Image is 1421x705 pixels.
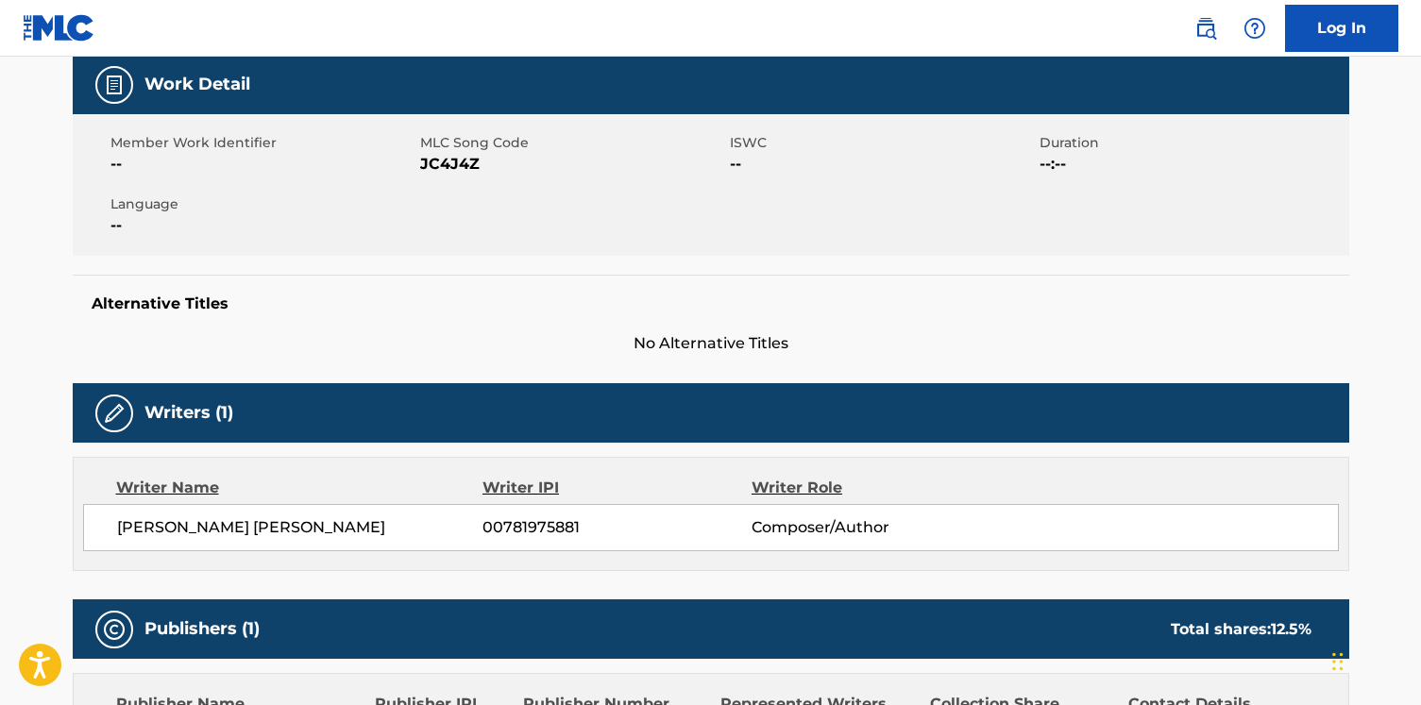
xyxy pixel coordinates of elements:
img: search [1194,17,1217,40]
span: MLC Song Code [420,133,725,153]
img: MLC Logo [23,14,95,42]
div: Writer Name [116,477,483,499]
span: Composer/Author [752,516,996,539]
h5: Publishers (1) [144,618,260,640]
iframe: Chat Widget [1327,614,1421,705]
span: ISWC [730,133,1035,153]
h5: Writers (1) [144,402,233,424]
span: -- [730,153,1035,176]
div: Writer IPI [482,477,752,499]
div: Trascina [1332,633,1344,690]
div: Help [1236,9,1274,47]
div: Widget chat [1327,614,1421,705]
img: Work Detail [103,74,126,96]
a: Log In [1285,5,1398,52]
h5: Alternative Titles [92,294,1330,313]
span: JC4J4Z [420,153,725,176]
span: -- [110,214,415,237]
img: help [1243,17,1266,40]
div: Writer Role [752,477,996,499]
span: --:-- [1040,153,1345,176]
span: 12.5 % [1271,620,1311,638]
span: -- [110,153,415,176]
span: [PERSON_NAME] [PERSON_NAME] [117,516,483,539]
img: Publishers [103,618,126,641]
img: Writers [103,402,126,425]
span: 00781975881 [482,516,751,539]
span: Duration [1040,133,1345,153]
a: Public Search [1187,9,1225,47]
div: Total shares: [1171,618,1311,641]
h5: Work Detail [144,74,250,95]
span: Member Work Identifier [110,133,415,153]
span: Language [110,194,415,214]
span: No Alternative Titles [73,332,1349,355]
